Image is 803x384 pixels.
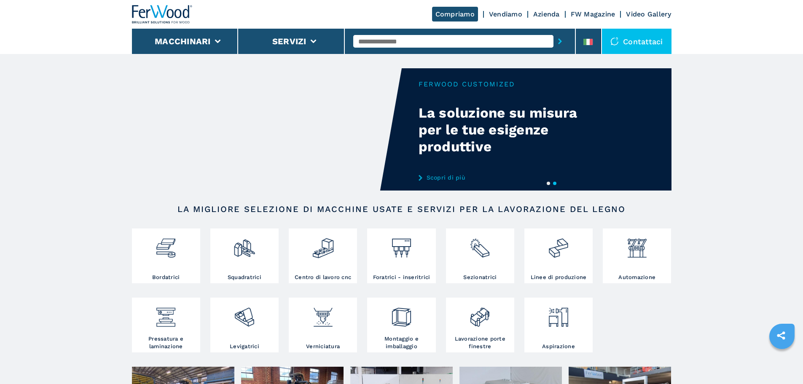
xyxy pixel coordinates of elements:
[626,231,648,259] img: automazione.png
[547,300,569,328] img: aspirazione_1.png
[432,7,478,21] a: Compriamo
[272,36,306,46] button: Servizi
[463,274,497,281] h3: Sezionatrici
[155,36,211,46] button: Macchinari
[367,228,435,283] a: Foratrici - inseritrici
[132,5,193,24] img: Ferwood
[390,231,413,259] img: foratrici_inseritrici_2.png
[446,298,514,352] a: Lavorazione porte finestre
[369,335,433,350] h3: Montaggio e imballaggio
[603,228,671,283] a: Automazione
[448,335,512,350] h3: Lavorazione porte finestre
[373,274,430,281] h3: Foratrici - inseritrici
[542,343,575,350] h3: Aspirazione
[469,231,491,259] img: sezionatrici_2.png
[228,274,261,281] h3: Squadratrici
[233,231,255,259] img: squadratrici_2.png
[233,300,255,328] img: levigatrici_2.png
[489,10,522,18] a: Vendiamo
[571,10,615,18] a: FW Magazine
[524,228,593,283] a: Linee di produzione
[771,325,792,346] a: sharethis
[524,298,593,352] a: Aspirazione
[626,10,671,18] a: Video Gallery
[469,300,491,328] img: lavorazione_porte_finestre_2.png
[159,204,645,214] h2: LA MIGLIORE SELEZIONE DI MACCHINE USATE E SERVIZI PER LA LAVORAZIONE DEL LEGNO
[610,37,619,46] img: Contattaci
[312,231,334,259] img: centro_di_lavoro_cnc_2.png
[132,68,402,191] video: Your browser does not support the video tag.
[155,300,177,328] img: pressa-strettoia.png
[533,10,560,18] a: Azienda
[289,228,357,283] a: Centro di lavoro cnc
[134,335,198,350] h3: Pressatura e laminazione
[367,298,435,352] a: Montaggio e imballaggio
[553,182,556,185] button: 2
[446,228,514,283] a: Sezionatrici
[419,174,584,181] a: Scopri di più
[210,298,279,352] a: Levigatrici
[289,298,357,352] a: Verniciatura
[602,29,671,54] div: Contattaci
[553,32,567,51] button: submit-button
[306,343,340,350] h3: Verniciatura
[767,346,797,378] iframe: Chat
[547,231,569,259] img: linee_di_produzione_2.png
[210,228,279,283] a: Squadratrici
[295,274,351,281] h3: Centro di lavoro cnc
[531,274,587,281] h3: Linee di produzione
[152,274,180,281] h3: Bordatrici
[547,182,550,185] button: 1
[390,300,413,328] img: montaggio_imballaggio_2.png
[618,274,655,281] h3: Automazione
[132,298,200,352] a: Pressatura e laminazione
[132,228,200,283] a: Bordatrici
[312,300,334,328] img: verniciatura_1.png
[155,231,177,259] img: bordatrici_1.png
[230,343,259,350] h3: Levigatrici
